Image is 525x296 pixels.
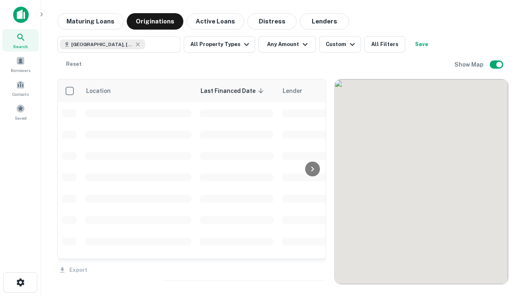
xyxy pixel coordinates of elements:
button: Maturing Loans [57,13,123,30]
button: Reset [61,56,87,72]
span: Lender [283,86,302,96]
span: Location [86,86,121,96]
th: Lender [278,79,409,102]
iframe: Chat Widget [484,230,525,270]
button: Distress [247,13,297,30]
a: Contacts [2,77,39,99]
span: [GEOGRAPHIC_DATA], [GEOGRAPHIC_DATA] [71,41,133,48]
div: 0 0 [335,79,508,284]
a: Saved [2,101,39,123]
a: Search [2,29,39,51]
button: All Filters [364,36,405,53]
button: Active Loans [187,13,244,30]
span: Saved [15,115,27,121]
h6: Show Map [454,60,485,69]
th: Last Financed Date [196,79,278,102]
span: Last Financed Date [201,86,266,96]
button: Save your search to get updates of matches that match your search criteria. [409,36,435,53]
img: capitalize-icon.png [13,7,29,23]
th: Location [81,79,196,102]
button: Any Amount [258,36,316,53]
button: Lenders [300,13,349,30]
button: All Property Types [184,36,255,53]
span: Contacts [12,91,29,97]
div: Custom [326,39,357,49]
a: Borrowers [2,53,39,75]
span: Search [13,43,28,50]
button: Originations [127,13,183,30]
span: Borrowers [11,67,30,74]
button: Custom [319,36,361,53]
